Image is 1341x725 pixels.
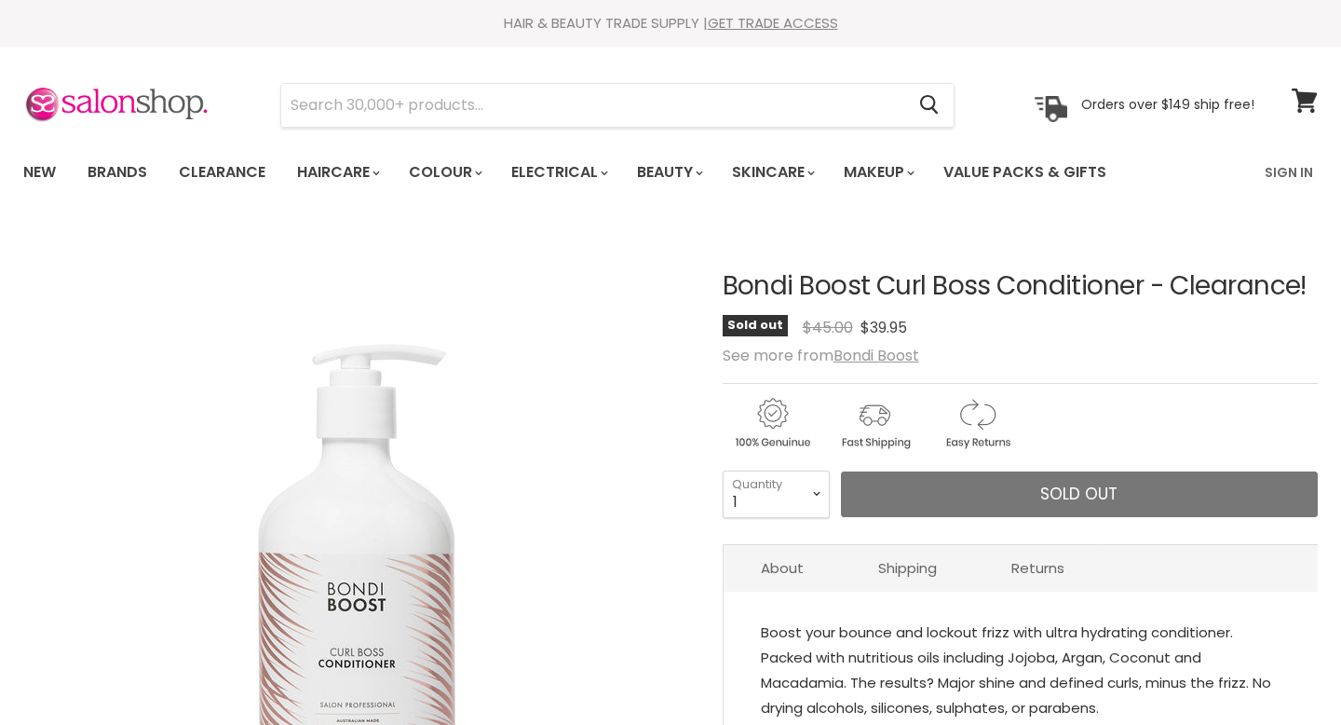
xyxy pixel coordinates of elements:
img: returns.gif [928,395,1026,452]
button: Search [904,84,954,127]
a: Returns [974,545,1102,591]
a: Value Packs & Gifts [929,153,1120,192]
button: Sold out [841,472,1318,518]
span: Sold out [1040,483,1117,505]
a: New [9,153,70,192]
input: Search [281,84,904,127]
h1: Bondi Boost Curl Boss Conditioner - Clearance! [723,272,1318,301]
span: Boost your bounce and lockout frizz with ultra hydrating conditioner. Packed with nutritious oils... [761,622,1271,718]
span: $39.95 [860,317,907,338]
a: Electrical [497,153,619,192]
img: genuine.gif [723,395,821,452]
a: Colour [395,153,494,192]
a: Shipping [841,545,974,591]
a: Haircare [283,153,391,192]
span: $45.00 [803,317,853,338]
a: Brands [74,153,161,192]
a: Makeup [830,153,926,192]
a: Clearance [165,153,279,192]
a: Sign In [1253,153,1324,192]
p: Orders over $149 ship free! [1081,96,1254,113]
ul: Main menu [9,145,1187,199]
span: See more from [723,345,919,366]
a: Skincare [718,153,826,192]
a: About [724,545,841,591]
img: shipping.gif [825,395,924,452]
a: Bondi Boost [833,345,919,366]
span: Sold out [723,315,788,336]
a: Beauty [623,153,714,192]
form: Product [280,83,955,128]
a: GET TRADE ACCESS [708,13,838,33]
select: Quantity [723,471,830,517]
